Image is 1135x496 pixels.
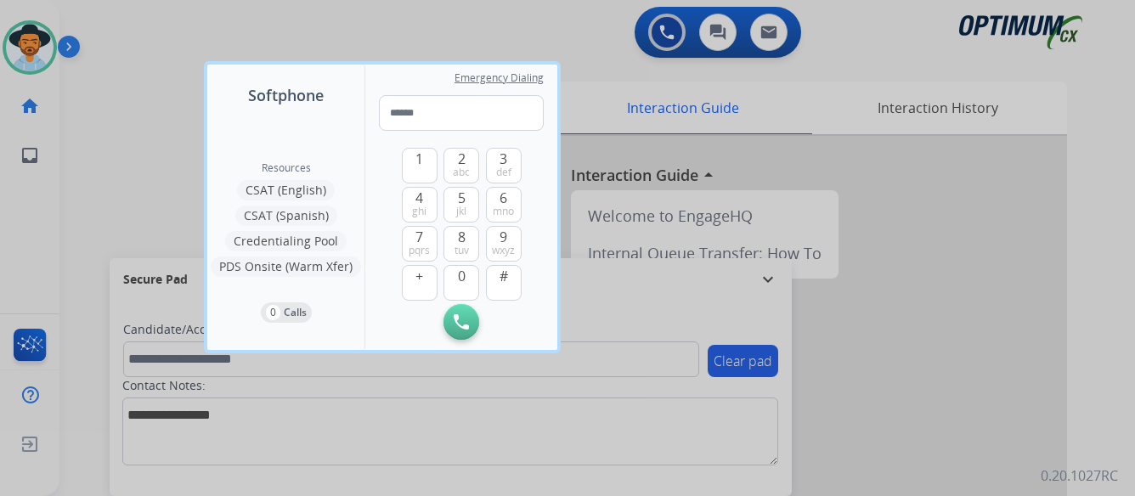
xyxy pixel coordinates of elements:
span: ghi [412,205,426,218]
span: Resources [262,161,311,175]
span: pqrs [409,244,430,257]
img: call-button [454,314,469,330]
button: 3def [486,148,522,183]
button: CSAT (English) [237,180,335,200]
span: 9 [500,227,507,247]
span: 4 [415,188,423,208]
button: 1 [402,148,438,183]
span: Emergency Dialing [455,71,544,85]
button: CSAT (Spanish) [235,206,337,226]
button: Credentialing Pool [225,231,347,251]
span: 3 [500,149,507,169]
span: 7 [415,227,423,247]
span: def [496,166,511,179]
span: 5 [458,188,466,208]
button: 0Calls [261,302,312,323]
p: Calls [284,305,307,320]
button: 4ghi [402,187,438,223]
button: 0 [443,265,479,301]
button: 9wxyz [486,226,522,262]
span: + [415,266,423,286]
span: 0 [458,266,466,286]
span: # [500,266,508,286]
span: tuv [455,244,469,257]
span: 6 [500,188,507,208]
button: 8tuv [443,226,479,262]
button: 5jkl [443,187,479,223]
button: 7pqrs [402,226,438,262]
span: wxyz [492,244,515,257]
button: PDS Onsite (Warm Xfer) [211,256,361,277]
span: jkl [456,205,466,218]
span: mno [493,205,514,218]
span: 1 [415,149,423,169]
span: 8 [458,227,466,247]
button: # [486,265,522,301]
span: 2 [458,149,466,169]
p: 0.20.1027RC [1041,465,1118,486]
button: 6mno [486,187,522,223]
span: Softphone [248,83,324,107]
button: + [402,265,438,301]
span: abc [453,166,470,179]
button: 2abc [443,148,479,183]
p: 0 [266,305,280,320]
